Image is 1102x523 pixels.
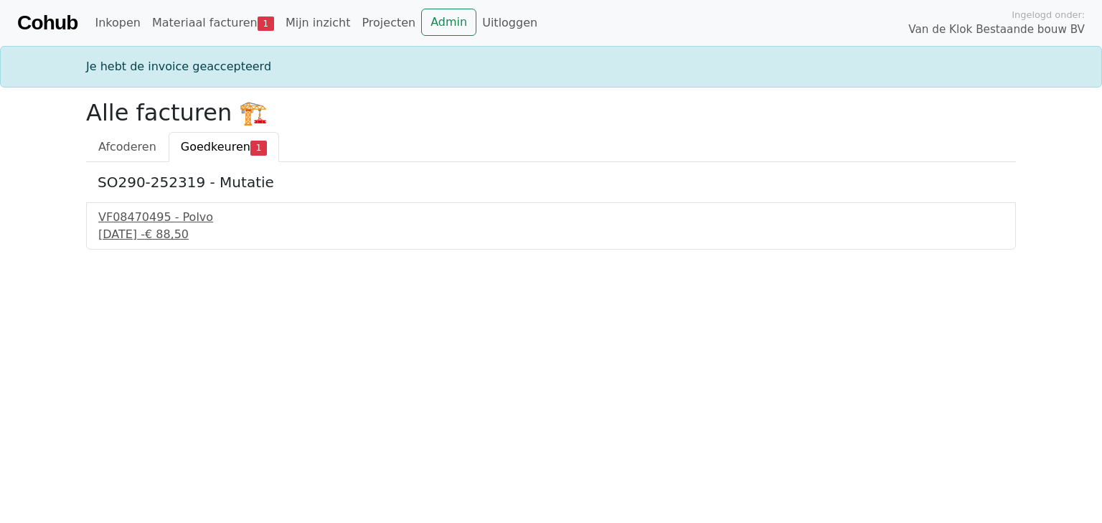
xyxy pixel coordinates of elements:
[98,209,1004,243] a: VF08470495 - Polvo[DATE] -€ 88,50
[89,9,146,37] a: Inkopen
[169,132,279,162] a: Goedkeuren1
[476,9,543,37] a: Uitloggen
[421,9,476,36] a: Admin
[77,58,1025,75] div: Je hebt de invoice geaccepteerd
[98,174,1004,191] h5: SO290-252319 - Mutatie
[146,9,280,37] a: Materiaal facturen1
[86,99,1016,126] h2: Alle facturen 🏗️
[1012,8,1085,22] span: Ingelogd onder:
[908,22,1085,38] span: Van de Klok Bestaande bouw BV
[98,140,156,154] span: Afcoderen
[181,140,250,154] span: Goedkeuren
[86,132,169,162] a: Afcoderen
[356,9,421,37] a: Projecten
[250,141,267,155] span: 1
[98,209,1004,226] div: VF08470495 - Polvo
[258,17,274,31] span: 1
[280,9,357,37] a: Mijn inzicht
[98,226,1004,243] div: [DATE] -
[17,6,77,40] a: Cohub
[145,227,189,241] span: € 88,50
